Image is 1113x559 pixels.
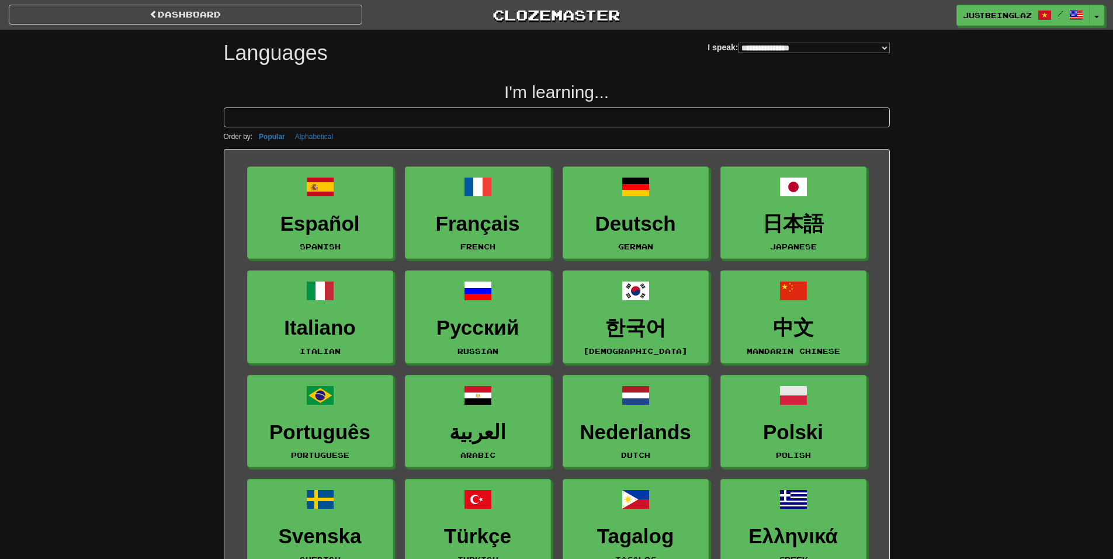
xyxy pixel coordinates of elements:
[727,213,860,235] h3: 日本語
[708,41,889,53] label: I speak:
[569,421,702,444] h3: Nederlands
[405,270,551,363] a: РусскийRussian
[254,213,387,235] h3: Español
[292,130,337,143] button: Alphabetical
[563,375,709,468] a: NederlandsDutch
[569,525,702,548] h3: Tagalog
[405,166,551,259] a: FrançaisFrench
[460,242,495,251] small: French
[956,5,1090,26] a: justbeinglaz /
[411,421,545,444] h3: العربية
[457,347,498,355] small: Russian
[255,130,289,143] button: Popular
[727,525,860,548] h3: Ελληνικά
[254,525,387,548] h3: Svenska
[963,10,1032,20] span: justbeinglaz
[291,451,349,459] small: Portuguese
[720,375,866,468] a: PolskiPolish
[770,242,817,251] small: Japanese
[411,525,545,548] h3: Türkçe
[563,270,709,363] a: 한국어[DEMOGRAPHIC_DATA]
[738,43,890,53] select: I speak:
[411,213,545,235] h3: Français
[569,213,702,235] h3: Deutsch
[583,347,688,355] small: [DEMOGRAPHIC_DATA]
[569,317,702,339] h3: 한국어
[460,451,495,459] small: Arabic
[776,451,811,459] small: Polish
[300,347,341,355] small: Italian
[563,166,709,259] a: DeutschGerman
[254,421,387,444] h3: Português
[621,451,650,459] small: Dutch
[224,41,328,65] h1: Languages
[224,133,253,141] small: Order by:
[727,421,860,444] h3: Polski
[380,5,733,25] a: Clozemaster
[727,317,860,339] h3: 中文
[1057,9,1063,18] span: /
[720,270,866,363] a: 中文Mandarin Chinese
[254,317,387,339] h3: Italiano
[9,5,362,25] a: dashboard
[720,166,866,259] a: 日本語Japanese
[405,375,551,468] a: العربيةArabic
[224,82,890,102] h2: I'm learning...
[247,270,393,363] a: ItalianoItalian
[247,166,393,259] a: EspañolSpanish
[747,347,840,355] small: Mandarin Chinese
[618,242,653,251] small: German
[247,375,393,468] a: PortuguêsPortuguese
[300,242,341,251] small: Spanish
[411,317,545,339] h3: Русский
